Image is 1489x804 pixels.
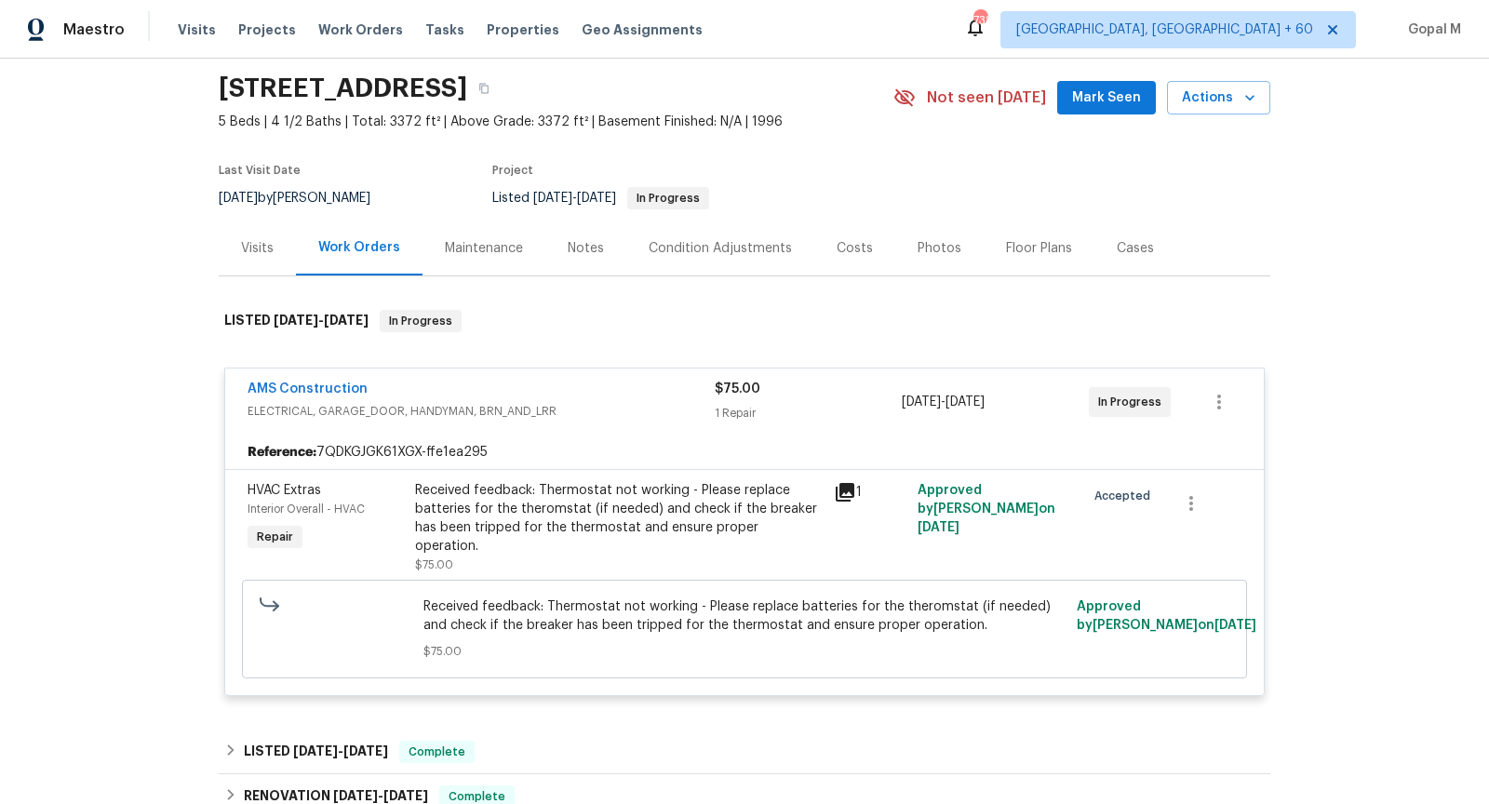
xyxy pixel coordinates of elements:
[274,314,318,327] span: [DATE]
[533,192,616,205] span: -
[415,559,453,570] span: $75.00
[333,789,428,802] span: -
[577,192,616,205] span: [DATE]
[63,20,125,39] span: Maestro
[629,193,707,204] span: In Progress
[324,314,369,327] span: [DATE]
[244,741,388,763] h6: LISTED
[219,192,258,205] span: [DATE]
[248,443,316,462] b: Reference:
[445,239,523,258] div: Maintenance
[401,743,473,761] span: Complete
[415,481,823,556] div: Received feedback: Thermostat not working - Please replace batteries for the theromstat (if neede...
[582,20,703,39] span: Geo Assignments
[333,789,378,802] span: [DATE]
[918,521,959,534] span: [DATE]
[492,192,709,205] span: Listed
[219,187,393,209] div: by [PERSON_NAME]
[1006,239,1072,258] div: Floor Plans
[649,239,792,258] div: Condition Adjustments
[946,395,985,409] span: [DATE]
[1214,619,1256,632] span: [DATE]
[219,291,1270,351] div: LISTED [DATE]-[DATE]In Progress
[248,382,368,395] a: AMS Construction
[715,382,760,395] span: $75.00
[318,20,403,39] span: Work Orders
[1098,393,1169,411] span: In Progress
[1057,81,1156,115] button: Mark Seen
[249,528,301,546] span: Repair
[423,597,1066,635] span: Received feedback: Thermostat not working - Please replace batteries for the theromstat (if neede...
[902,393,985,411] span: -
[568,239,604,258] div: Notes
[492,165,533,176] span: Project
[383,789,428,802] span: [DATE]
[318,238,400,257] div: Work Orders
[1117,239,1154,258] div: Cases
[219,165,301,176] span: Last Visit Date
[973,11,986,30] div: 738
[248,503,365,515] span: Interior Overall - HVAC
[293,744,388,757] span: -
[467,72,501,105] button: Copy Address
[533,192,572,205] span: [DATE]
[918,239,961,258] div: Photos
[219,113,893,131] span: 5 Beds | 4 1/2 Baths | Total: 3372 ft² | Above Grade: 3372 ft² | Basement Finished: N/A | 1996
[1072,87,1141,110] span: Mark Seen
[423,642,1066,661] span: $75.00
[918,484,1055,534] span: Approved by [PERSON_NAME] on
[293,744,338,757] span: [DATE]
[1016,20,1313,39] span: [GEOGRAPHIC_DATA], [GEOGRAPHIC_DATA] + 60
[248,484,321,497] span: HVAC Extras
[487,20,559,39] span: Properties
[224,310,369,332] h6: LISTED
[219,730,1270,774] div: LISTED [DATE]-[DATE]Complete
[1167,81,1270,115] button: Actions
[425,23,464,36] span: Tasks
[343,744,388,757] span: [DATE]
[902,395,941,409] span: [DATE]
[834,481,906,503] div: 1
[382,312,460,330] span: In Progress
[927,88,1046,107] span: Not seen [DATE]
[1182,87,1255,110] span: Actions
[274,314,369,327] span: -
[178,20,216,39] span: Visits
[837,239,873,258] div: Costs
[241,239,274,258] div: Visits
[1094,487,1158,505] span: Accepted
[1077,600,1256,632] span: Approved by [PERSON_NAME] on
[225,435,1264,469] div: 7QDKGJGK61XGX-ffe1ea295
[238,20,296,39] span: Projects
[1401,20,1461,39] span: Gopal M
[715,404,902,422] div: 1 Repair
[248,402,715,421] span: ELECTRICAL, GARAGE_DOOR, HANDYMAN, BRN_AND_LRR
[219,79,467,98] h2: [STREET_ADDRESS]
